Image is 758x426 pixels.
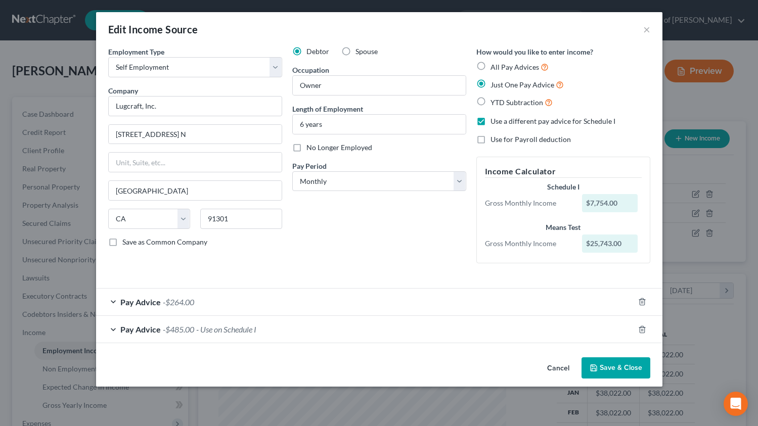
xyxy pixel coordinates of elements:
[539,358,577,378] button: Cancel
[355,47,378,56] span: Spouse
[108,22,198,36] div: Edit Income Source
[122,238,207,246] span: Save as Common Company
[485,222,642,232] div: Means Test
[292,65,329,75] label: Occupation
[480,239,577,249] div: Gross Monthly Income
[582,234,638,253] div: $25,743.00
[582,357,650,378] button: Save & Close
[120,324,161,334] span: Pay Advice
[292,162,327,170] span: Pay Period
[485,182,642,192] div: Schedule I
[109,125,282,144] input: Enter address...
[480,198,577,208] div: Gross Monthly Income
[293,76,466,95] input: --
[293,115,466,134] input: ex: 2 years
[163,324,194,334] span: -$485.00
[582,194,638,212] div: $7,754.00
[108,48,164,56] span: Employment Type
[108,86,138,95] span: Company
[200,209,282,229] input: Enter zip...
[491,135,571,144] span: Use for Payroll deduction
[491,63,539,71] span: All Pay Advices
[724,392,748,416] div: Open Intercom Messenger
[491,98,543,107] span: YTD Subtraction
[306,47,329,56] span: Debtor
[163,297,194,307] span: -$264.00
[292,104,363,114] label: Length of Employment
[643,23,650,35] button: ×
[120,297,161,307] span: Pay Advice
[109,181,282,200] input: Enter city...
[485,165,642,178] h5: Income Calculator
[109,153,282,172] input: Unit, Suite, etc...
[108,96,282,116] input: Search company by name...
[491,117,615,125] span: Use a different pay advice for Schedule I
[491,80,554,89] span: Just One Pay Advice
[196,324,256,334] span: - Use on Schedule I
[476,46,593,57] label: How would you like to enter income?
[306,143,372,152] span: No Longer Employed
